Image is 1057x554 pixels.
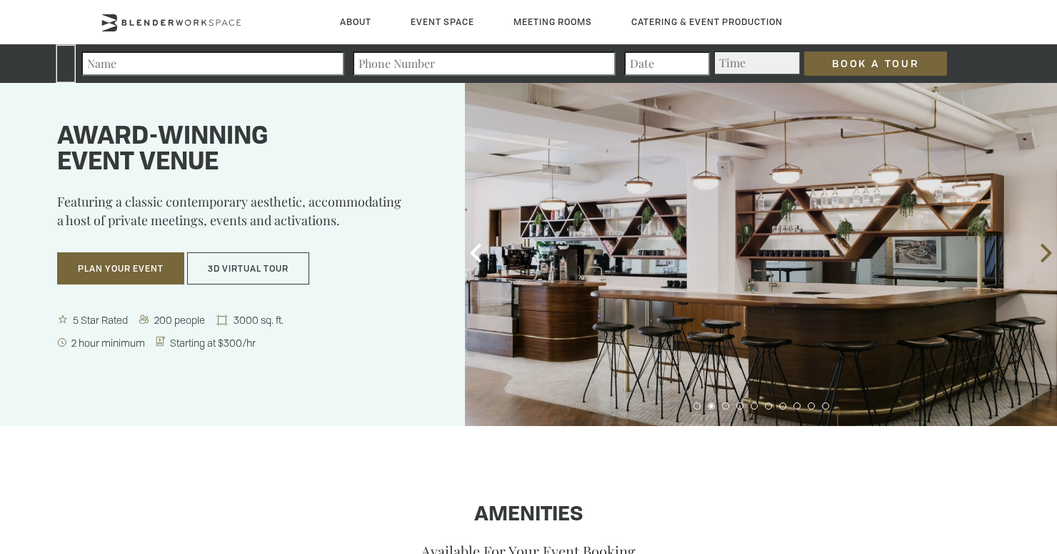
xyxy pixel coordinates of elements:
span: 5 Star Rated [70,313,132,327]
span: 2 hour minimum [69,336,149,350]
input: Name [81,51,344,76]
iframe: Chat Widget [800,371,1057,554]
h1: Amenities [100,504,957,527]
input: Phone Number [353,51,616,76]
span: 200 people [151,313,209,327]
button: Plan Your Event [57,252,184,285]
h1: Award-winning event venue [57,124,429,176]
span: 3000 sq. ft. [231,313,288,327]
button: 3D Virtual Tour [187,252,309,285]
input: Date [624,51,710,76]
p: Featuring a classic contemporary aesthetic, accommodating a host of private meetings, events and ... [57,192,429,239]
input: Book a Tour [804,51,947,76]
span: Starting at $300/hr [167,336,260,350]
